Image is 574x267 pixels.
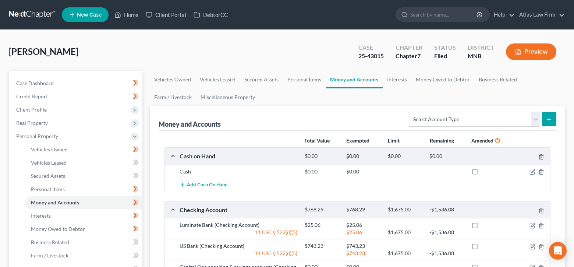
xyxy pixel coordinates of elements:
a: Personal Items [25,183,142,196]
div: Checking Account [176,206,301,214]
div: $0.00 [343,153,384,160]
a: Business Related [25,236,142,249]
div: Chapter [396,43,422,52]
span: Business Related [31,239,69,245]
div: $768.29 [343,206,384,213]
div: -$1,536.08 [426,229,467,236]
div: Cash on Hand [176,152,301,160]
a: Money Owed to Debtor [25,222,142,236]
div: District [468,43,494,52]
a: Business Related [474,71,521,88]
div: $743.23 [343,250,384,257]
div: $743.23 [301,242,343,250]
div: $768.29 [301,206,343,213]
div: 11 USC § 522(d)(5) [176,250,301,257]
button: Preview [506,43,556,60]
strong: Amended [471,137,493,144]
div: $0.00 [426,153,467,160]
a: Vehicles Owned [150,71,195,88]
div: $25.06 [343,229,384,236]
span: 7 [417,52,421,59]
a: Vehicles Owned [25,143,142,156]
div: Cash [176,168,301,175]
a: Farm / Livestock [150,88,196,106]
a: Secured Assets [25,169,142,183]
strong: Remaining [430,137,454,144]
div: Case [358,43,384,52]
div: $0.00 [384,153,426,160]
a: Secured Assets [240,71,283,88]
span: New Case [77,12,102,18]
div: Luminate Bank (Checking Account) [176,221,301,229]
div: $0.00 [301,168,343,175]
a: Money and Accounts [25,196,142,209]
div: $743.23 [343,242,384,250]
strong: Limit [388,137,400,144]
div: $1,675.00 [384,206,426,213]
span: Vehicles Leased [31,159,67,166]
div: 25-43015 [358,52,384,60]
a: Money Owed to Debtor [411,71,474,88]
span: Interests [31,212,51,219]
div: $1,675.00 [384,250,426,257]
div: $25.06 [301,221,343,229]
a: Farm / Livestock [25,249,142,262]
span: Personal Property [16,133,58,139]
strong: Exempted [346,137,369,144]
div: -$1,536.08 [426,206,467,213]
div: Money and Accounts [159,120,221,129]
a: Home [111,8,142,21]
span: Money and Accounts [31,199,79,205]
a: Interests [25,209,142,222]
a: DebtorCC [190,8,231,21]
span: Real Property [16,120,48,126]
span: Client Profile [16,106,47,113]
div: $0.00 [343,168,384,175]
span: Credit Report [16,93,48,99]
div: $0.00 [301,153,343,160]
div: 11 USC § 522(d)(5) [176,229,301,236]
span: Farm / Livestock [31,252,68,259]
div: Open Intercom Messenger [549,242,567,260]
div: MNB [468,52,494,60]
a: Atlas Law Firm [515,8,565,21]
a: Interests [383,71,411,88]
a: Client Portal [142,8,190,21]
a: Case Dashboard [10,77,142,90]
div: -$1,536.08 [426,250,467,257]
a: Vehicles Leased [25,156,142,169]
div: US Bank (Checking Account) [176,242,301,250]
div: Status [434,43,456,52]
div: $1,675.00 [384,229,426,236]
a: Miscellaneous Property [196,88,259,106]
a: Help [490,8,515,21]
span: Add Cash on Hand [187,182,228,188]
input: Search by name... [410,8,478,21]
a: Money and Accounts [326,71,383,88]
strong: Total Value [304,137,330,144]
span: [PERSON_NAME] [9,46,78,57]
a: Credit Report [10,90,142,103]
div: Filed [434,52,456,60]
span: Case Dashboard [16,80,54,86]
span: Vehicles Owned [31,146,68,152]
span: Personal Items [31,186,65,192]
span: Money Owed to Debtor [31,226,85,232]
a: Vehicles Leased [195,71,240,88]
div: Chapter [396,52,422,60]
div: $25.06 [343,221,384,229]
a: Personal Items [283,71,326,88]
span: Secured Assets [31,173,65,179]
button: Add Cash on Hand [180,178,228,192]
